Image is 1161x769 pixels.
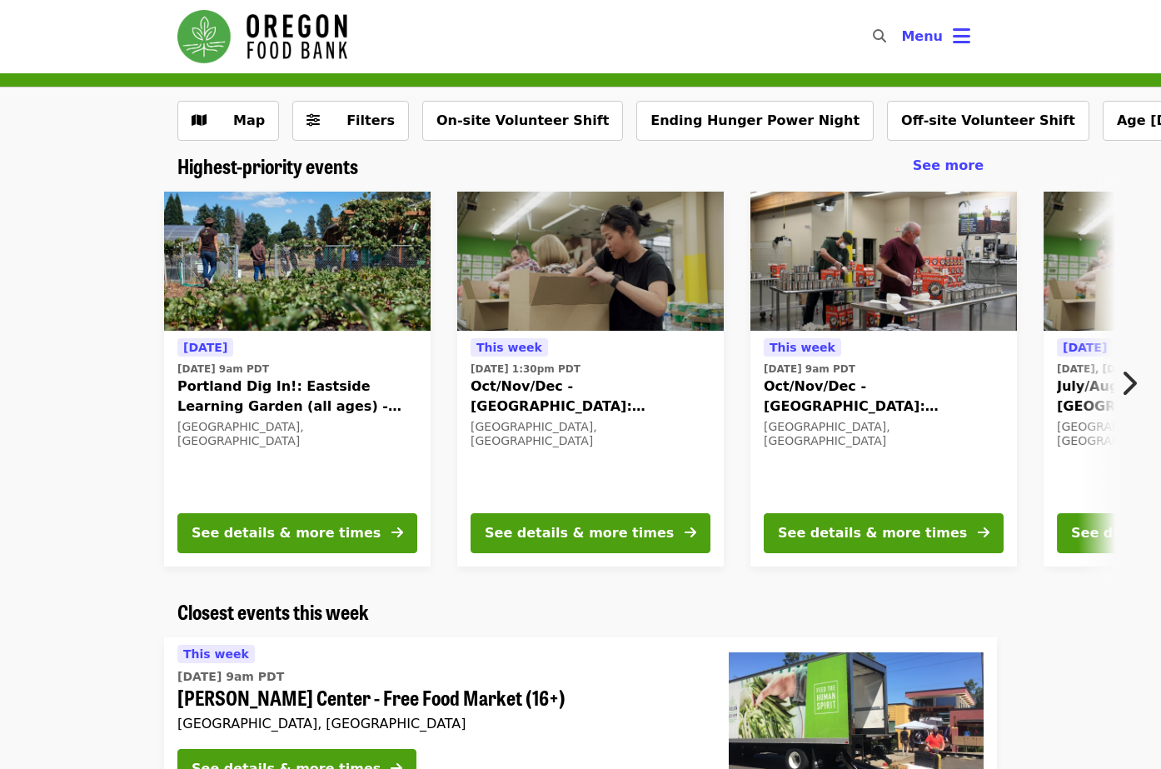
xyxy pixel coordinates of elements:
[177,154,358,178] a: Highest-priority events
[422,101,623,141] button: On-site Volunteer Shift
[764,513,1004,553] button: See details & more times
[778,523,967,543] div: See details & more times
[485,523,674,543] div: See details & more times
[183,341,227,354] span: [DATE]
[177,686,702,710] span: [PERSON_NAME] Center - Free Food Market (16+)
[164,192,431,567] a: See details for "Portland Dig In!: Eastside Learning Garden (all ages) - Aug/Sept/Oct"
[391,525,403,541] i: arrow-right icon
[292,101,409,141] button: Filters (0 selected)
[233,112,265,128] span: Map
[750,192,1017,567] a: See details for "Oct/Nov/Dec - Portland: Repack/Sort (age 16+)"
[471,513,710,553] button: See details & more times
[192,523,381,543] div: See details & more times
[471,420,710,448] div: [GEOGRAPHIC_DATA], [GEOGRAPHIC_DATA]
[764,420,1004,448] div: [GEOGRAPHIC_DATA], [GEOGRAPHIC_DATA]
[636,101,874,141] button: Ending Hunger Power Night
[177,377,417,417] span: Portland Dig In!: Eastside Learning Garden (all ages) - Aug/Sept/Oct
[888,17,984,57] button: Toggle account menu
[750,192,1017,332] img: Oct/Nov/Dec - Portland: Repack/Sort (age 16+) organized by Oregon Food Bank
[471,377,710,417] span: Oct/Nov/Dec - [GEOGRAPHIC_DATA]: Repack/Sort (age [DEMOGRAPHIC_DATA]+)
[177,151,358,180] span: Highest-priority events
[177,668,284,686] time: [DATE] 9am PDT
[192,112,207,128] i: map icon
[177,420,417,448] div: [GEOGRAPHIC_DATA], [GEOGRAPHIC_DATA]
[953,24,970,48] i: bars icon
[306,112,320,128] i: sliders-h icon
[685,525,696,541] i: arrow-right icon
[764,362,855,377] time: [DATE] 9am PDT
[177,362,269,377] time: [DATE] 9am PDT
[873,28,886,44] i: search icon
[1106,360,1161,407] button: Next item
[913,157,984,173] span: See more
[177,101,279,141] button: Show map view
[177,10,347,63] img: Oregon Food Bank - Home
[1120,367,1137,399] i: chevron-right icon
[457,192,724,332] img: Oct/Nov/Dec - Portland: Repack/Sort (age 8+) organized by Oregon Food Bank
[476,341,542,354] span: This week
[896,17,909,57] input: Search
[183,647,249,661] span: This week
[164,154,997,178] div: Highest-priority events
[1063,341,1107,354] span: [DATE]
[901,28,943,44] span: Menu
[887,101,1089,141] button: Off-site Volunteer Shift
[177,513,417,553] button: See details & more times
[770,341,835,354] span: This week
[471,362,580,377] time: [DATE] 1:30pm PDT
[177,716,702,732] div: [GEOGRAPHIC_DATA], [GEOGRAPHIC_DATA]
[978,525,989,541] i: arrow-right icon
[177,597,369,626] span: Closest events this week
[764,377,1004,417] span: Oct/Nov/Dec - [GEOGRAPHIC_DATA]: Repack/Sort (age [DEMOGRAPHIC_DATA]+)
[164,192,431,332] img: Portland Dig In!: Eastside Learning Garden (all ages) - Aug/Sept/Oct organized by Oregon Food Bank
[457,192,724,567] a: See details for "Oct/Nov/Dec - Portland: Repack/Sort (age 8+)"
[913,156,984,176] a: See more
[346,112,395,128] span: Filters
